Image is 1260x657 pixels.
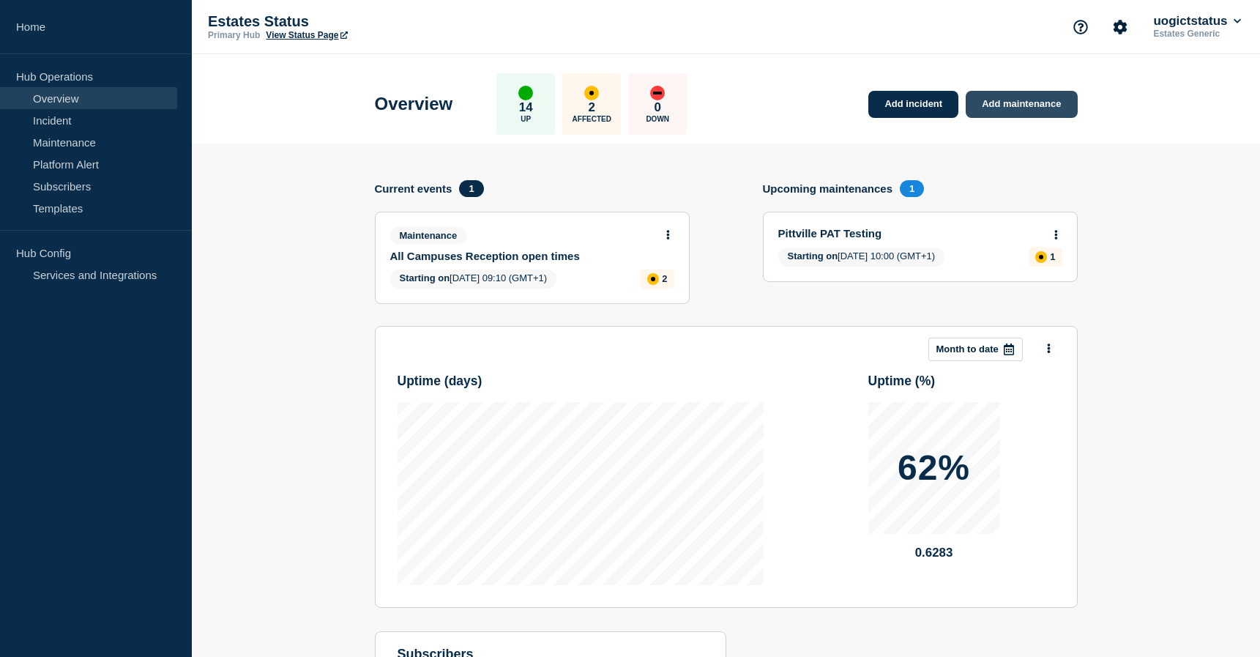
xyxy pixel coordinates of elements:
[650,86,665,100] div: down
[266,30,347,40] a: View Status Page
[1035,251,1047,263] div: affected
[662,273,667,284] p: 2
[390,227,467,244] span: Maintenance
[584,86,599,100] div: affected
[459,180,483,197] span: 1
[518,86,533,100] div: up
[778,227,1043,240] a: Pittville PAT Testing
[375,182,452,195] h4: Current events
[208,13,501,30] p: Estates Status
[589,100,595,115] p: 2
[1150,14,1244,29] button: uogictstatus
[1065,12,1096,42] button: Support
[521,115,531,123] p: Up
[398,374,482,389] h3: Uptime ( days )
[788,250,838,261] span: Starting on
[208,30,260,40] p: Primary Hub
[647,273,659,285] div: affected
[966,91,1077,118] a: Add maintenance
[655,100,661,115] p: 0
[390,250,655,262] a: All Campuses Reception open times
[390,270,557,289] span: [DATE] 09:10 (GMT+1)
[646,115,669,123] p: Down
[763,182,893,195] h4: Upcoming maintenances
[519,100,533,115] p: 14
[900,180,924,197] span: 1
[868,546,1000,560] p: 0.6283
[400,272,450,283] span: Starting on
[1105,12,1136,42] button: Account settings
[898,450,970,486] p: 62%
[1050,251,1055,262] p: 1
[573,115,611,123] p: Affected
[778,248,945,267] span: [DATE] 10:00 (GMT+1)
[928,338,1023,361] button: Month to date
[1150,29,1244,39] p: Estates Generic
[375,94,453,114] h1: Overview
[936,344,999,355] p: Month to date
[868,374,936,389] h3: Uptime ( % )
[868,91,958,118] a: Add incident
